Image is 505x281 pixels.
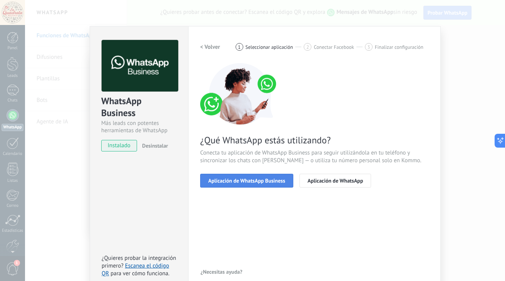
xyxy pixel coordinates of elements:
span: 1 [238,44,241,50]
span: Seleccionar aplicación [246,44,293,50]
button: < Volver [200,40,220,54]
div: Más leads con potentes herramientas de WhatsApp [101,120,177,134]
h2: < Volver [200,43,220,51]
span: Desinstalar [142,142,168,149]
img: logo_main.png [102,40,178,92]
div: WhatsApp Business [101,95,177,120]
span: Conectar Facebook [314,44,354,50]
span: ¿Qué WhatsApp estás utilizando? [200,134,429,146]
img: connect number [200,63,281,125]
span: Finalizar configuración [375,44,423,50]
span: 3 [367,44,370,50]
button: ¿Necesitas ayuda? [200,266,243,278]
span: para ver cómo funciona. [110,270,169,277]
span: ¿Quieres probar la integración primero? [102,254,176,269]
span: ¿Necesitas ayuda? [201,269,242,274]
span: Aplicación de WhatsApp Business [208,178,285,183]
span: Conecta tu aplicación de WhatsApp Business para seguir utilizándola en tu teléfono y sincronizar ... [200,149,429,165]
a: Escanea el código QR [102,262,169,277]
button: Desinstalar [139,140,168,151]
span: 2 [306,44,309,50]
button: Aplicación de WhatsApp Business [200,174,293,188]
span: Aplicación de WhatsApp [308,178,363,183]
button: Aplicación de WhatsApp [299,174,371,188]
span: instalado [102,140,137,151]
